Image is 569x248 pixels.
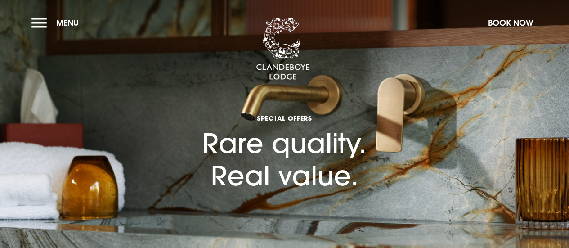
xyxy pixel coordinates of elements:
span: Menu [56,18,79,28]
button: Menu [31,13,83,32]
span: Special Offers [202,114,367,122]
button: Book Now [484,13,538,32]
img: Clandeboye Lodge [256,18,310,81]
h1: Rare quality. Real value. [202,83,367,192]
